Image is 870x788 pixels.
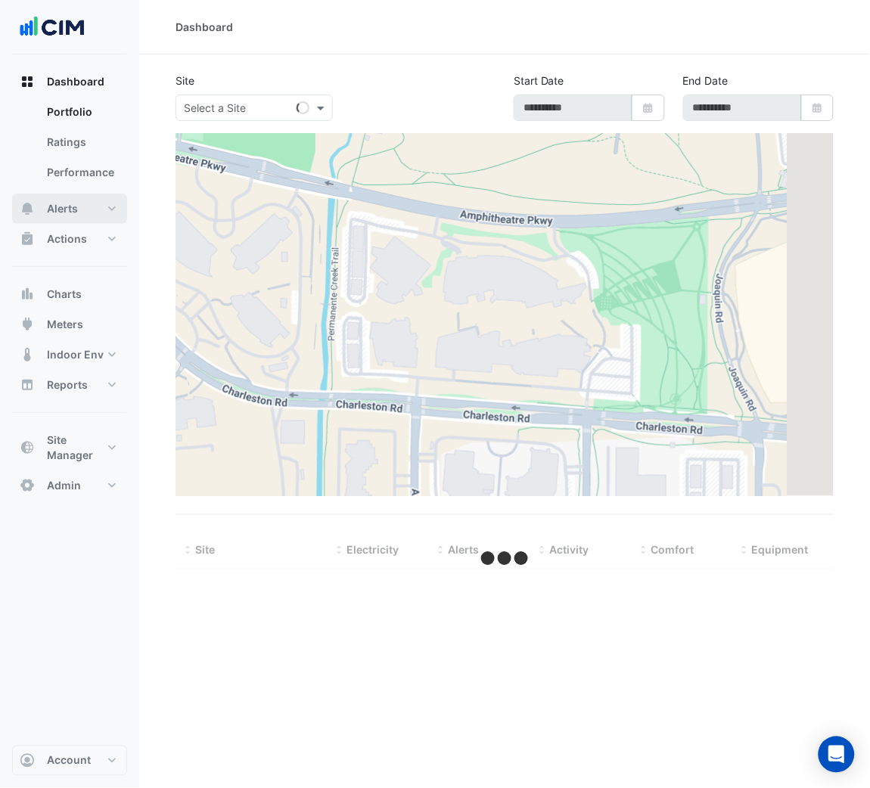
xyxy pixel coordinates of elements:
button: Site Manager [12,425,127,470]
app-icon: Charts [20,287,35,302]
span: Comfort [651,544,694,557]
app-icon: Dashboard [20,74,35,89]
span: Site Manager [47,433,104,463]
app-icon: Alerts [20,201,35,216]
button: Account [12,746,127,776]
span: Electricity [347,544,399,557]
span: Equipment [752,544,809,557]
label: Site [176,73,194,88]
button: Alerts [12,194,127,224]
app-icon: Admin [20,478,35,493]
button: Admin [12,470,127,501]
app-icon: Meters [20,317,35,332]
span: Dashboard [47,74,104,89]
span: Alerts [449,544,480,557]
button: Dashboard [12,67,127,97]
span: Activity [549,544,589,557]
span: Actions [47,231,87,247]
a: Ratings [35,127,127,157]
span: Admin [47,478,81,493]
span: Indoor Env [47,347,104,362]
app-icon: Indoor Env [20,347,35,362]
span: Charts [47,287,82,302]
button: Indoor Env [12,340,127,370]
app-icon: Actions [20,231,35,247]
app-icon: Reports [20,377,35,392]
a: Portfolio [35,97,127,127]
span: Alerts [47,201,78,216]
img: Company Logo [18,12,86,42]
div: Open Intercom Messenger [819,737,855,773]
button: Charts [12,279,127,309]
span: Meters [47,317,83,332]
button: Reports [12,370,127,400]
label: End Date [683,73,729,88]
div: Dashboard [176,19,233,35]
span: Reports [47,377,88,392]
app-icon: Site Manager [20,440,35,455]
span: Account [47,753,91,768]
div: Dashboard [12,97,127,194]
label: Start Date [514,73,564,88]
button: Actions [12,224,127,254]
a: Performance [35,157,127,188]
button: Meters [12,309,127,340]
span: Site [195,544,215,557]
